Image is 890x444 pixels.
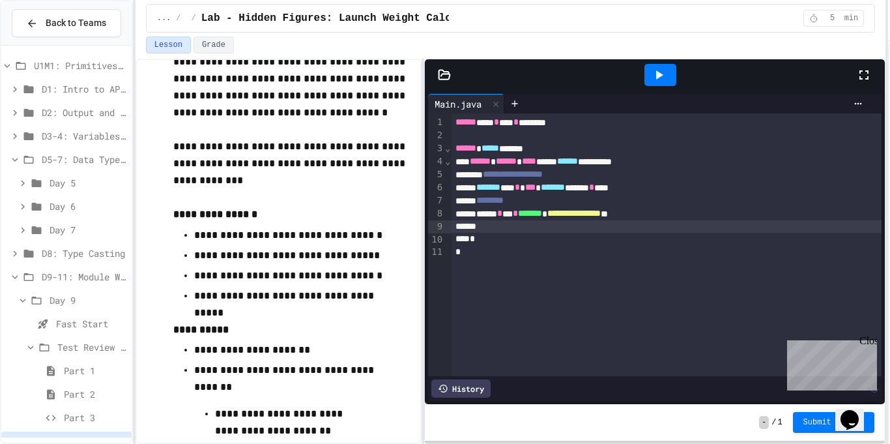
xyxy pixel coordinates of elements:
div: History [431,379,491,398]
span: - [759,416,769,429]
span: Lab - Hidden Figures: Launch Weight Calculator [201,10,489,26]
button: Grade [194,37,234,53]
div: 5 [428,168,444,181]
span: / [192,13,196,23]
span: D2: Output and Compiling Code [42,106,126,119]
span: Day 9 [50,293,126,307]
iframe: chat widget [835,392,877,431]
span: Part 1 [64,364,126,377]
div: 1 [428,116,444,129]
span: Test Review (35 mins) [57,340,126,354]
span: D5-7: Data Types and Number Calculations [42,153,126,166]
div: 4 [428,155,444,168]
div: Main.java [428,94,504,113]
span: Back to Teams [46,16,106,30]
div: 9 [428,220,444,233]
iframe: chat widget [782,335,877,391]
span: Submit Answer [803,417,865,428]
div: 10 [428,233,444,246]
span: D9-11: Module Wrap Up [42,270,126,284]
span: Part 2 [64,387,126,401]
div: 6 [428,181,444,194]
span: Fold line [444,156,451,166]
button: Lesson [146,37,191,53]
span: 5 [822,13,843,23]
span: 1 [777,417,782,428]
span: min [844,13,859,23]
button: Submit Answer [793,412,875,433]
div: 8 [428,207,444,220]
span: D1: Intro to APCSA [42,82,126,96]
div: 2 [428,129,444,142]
span: U1M1: Primitives, Variables, Basic I/O [34,59,126,72]
span: Day 6 [50,200,126,213]
div: Chat with us now!Close [5,5,90,83]
div: 11 [428,246,444,259]
div: 3 [428,142,444,155]
span: ... [157,13,171,23]
span: Day 5 [50,176,126,190]
button: Back to Teams [12,9,121,37]
span: D3-4: Variables and Input [42,129,126,143]
div: 7 [428,194,444,207]
span: D8: Type Casting [42,246,126,260]
span: Day 7 [50,223,126,237]
div: Main.java [428,97,488,111]
span: / [176,13,180,23]
span: / [771,417,776,428]
span: Part 3 [64,411,126,424]
span: Fast Start [56,317,126,331]
span: Fold line [444,143,451,153]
